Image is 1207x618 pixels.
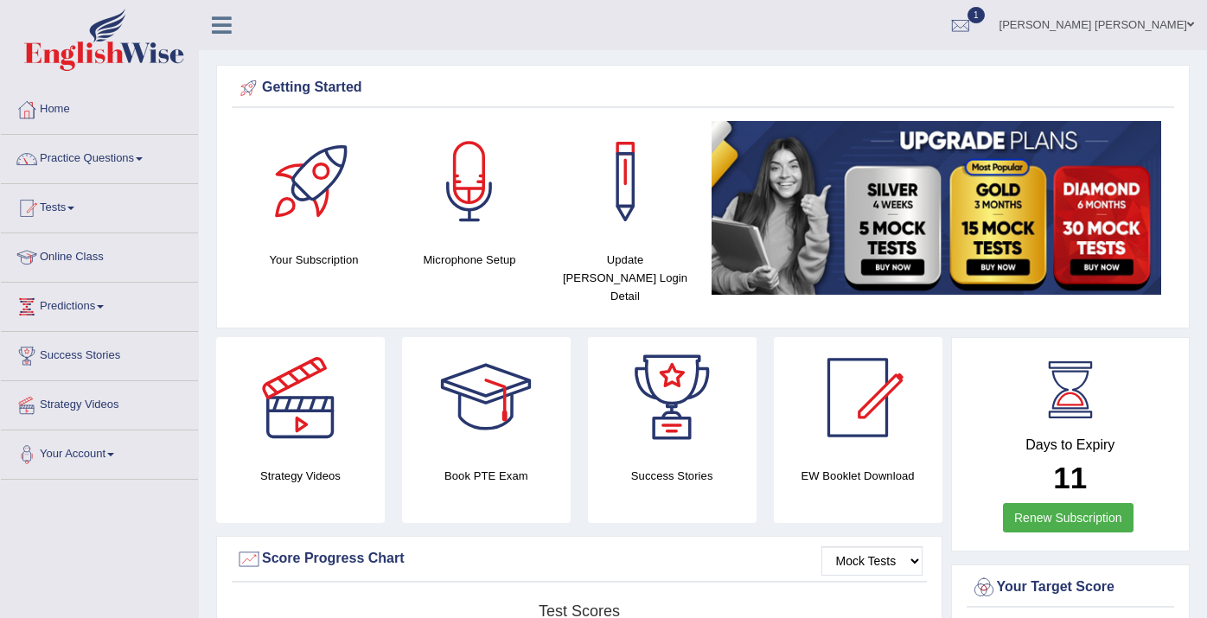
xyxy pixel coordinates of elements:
h4: Your Subscription [245,251,383,269]
h4: Book PTE Exam [402,467,571,485]
a: Tests [1,184,198,227]
a: Online Class [1,233,198,277]
a: Practice Questions [1,135,198,178]
b: 11 [1053,461,1087,494]
h4: Days to Expiry [971,437,1171,453]
h4: Update [PERSON_NAME] Login Detail [556,251,694,305]
a: Your Account [1,430,198,474]
a: Predictions [1,283,198,326]
div: Score Progress Chart [236,546,923,572]
h4: Success Stories [588,467,757,485]
h4: EW Booklet Download [774,467,942,485]
h4: Strategy Videos [216,467,385,485]
a: Strategy Videos [1,381,198,424]
h4: Microphone Setup [400,251,539,269]
a: Home [1,86,198,129]
a: Renew Subscription [1003,503,1134,532]
a: Success Stories [1,332,198,375]
div: Your Target Score [971,575,1171,601]
div: Getting Started [236,75,1170,101]
span: 1 [968,7,985,23]
img: small5.jpg [712,121,1161,295]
